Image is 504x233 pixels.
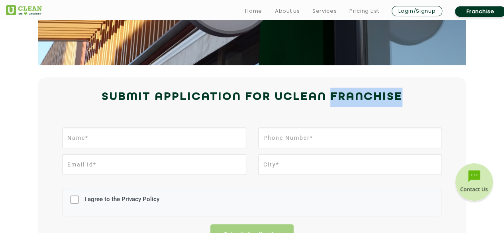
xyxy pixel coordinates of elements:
[275,6,300,16] a: About us
[62,154,246,175] input: Email Id*
[62,127,246,148] input: Name*
[6,5,42,15] img: UClean Laundry and Dry Cleaning
[245,6,262,16] a: Home
[392,6,442,16] a: Login/Signup
[258,154,442,175] input: City*
[349,6,379,16] a: Pricing List
[82,196,159,210] label: I agree to the Privacy Policy
[258,127,442,148] input: Phone Number*
[454,163,494,203] img: contact-btn
[312,6,337,16] a: Services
